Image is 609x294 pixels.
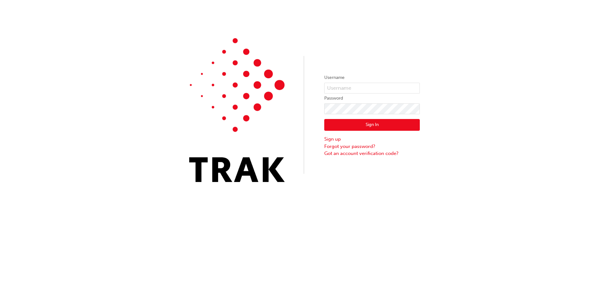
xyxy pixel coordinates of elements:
[324,83,420,94] input: Username
[324,74,420,81] label: Username
[324,136,420,143] a: Sign up
[324,143,420,150] a: Forgot your password?
[189,38,285,182] img: Trak
[324,119,420,131] button: Sign In
[324,94,420,102] label: Password
[324,150,420,157] a: Got an account verification code?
